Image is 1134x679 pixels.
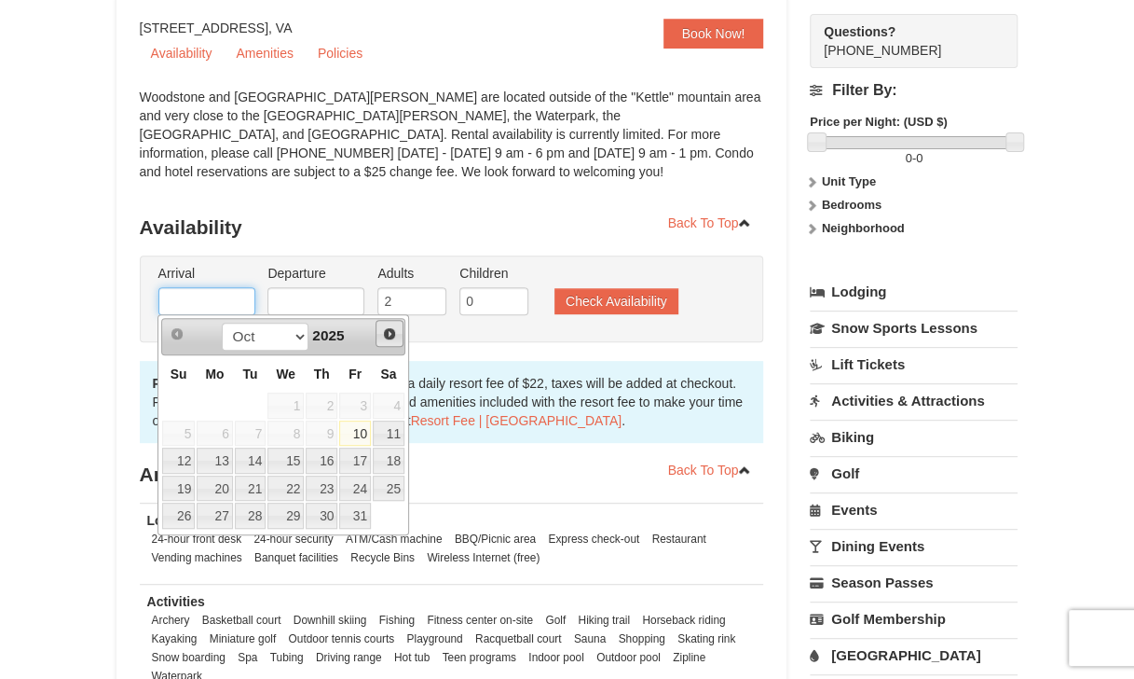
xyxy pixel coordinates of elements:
[158,264,255,283] label: Arrival
[810,82,1018,99] h4: Filter By:
[810,383,1018,418] a: Activities & Attractions
[267,264,364,283] label: Departure
[339,476,371,502] a: 24
[339,393,371,419] span: 3
[592,648,665,667] li: Outdoor pool
[235,503,266,529] a: 28
[656,456,764,484] a: Back To Top
[197,448,232,474] a: 13
[339,421,371,447] a: 10
[810,347,1018,381] a: Lift Tickets
[373,393,404,419] span: 4
[147,648,230,667] li: Snow boarding
[266,648,308,667] li: Tubing
[306,421,337,447] span: 9
[314,367,330,381] span: Thursday
[373,421,404,447] a: 11
[289,611,372,630] li: Downhill skiing
[306,448,337,474] a: 16
[810,311,1018,345] a: Snow Sports Lessons
[235,476,266,502] a: 21
[307,39,374,67] a: Policies
[164,321,190,347] a: Prev
[306,503,337,529] a: 30
[233,648,262,667] li: Spa
[637,611,730,630] li: Horseback riding
[656,209,764,237] a: Back To Top
[348,367,362,381] span: Friday
[339,503,371,529] a: 31
[810,115,947,129] strong: Price per Night: (USD $)
[306,393,337,419] span: 2
[810,638,1018,672] a: [GEOGRAPHIC_DATA]
[242,367,257,381] span: Tuesday
[824,22,984,58] span: [PHONE_NUMBER]
[283,630,399,648] li: Outdoor tennis courts
[540,611,570,630] li: Golf
[267,503,304,529] a: 29
[225,39,304,67] a: Amenities
[810,420,1018,454] a: Biking
[411,413,622,428] a: Resort Fee | [GEOGRAPHIC_DATA]
[205,367,224,381] span: Monday
[306,476,337,502] a: 23
[197,476,232,502] a: 20
[140,209,764,246] h3: Availability
[276,367,295,381] span: Wednesday
[382,326,397,341] span: Next
[422,548,544,567] li: Wireless Internet (free)
[822,198,881,212] strong: Bedrooms
[471,630,567,648] li: Racquetball court
[346,548,419,567] li: Recycle Bins
[267,421,304,447] span: 8
[339,448,371,474] a: 17
[197,421,232,447] span: 6
[573,611,635,630] li: Hiking trail
[524,648,589,667] li: Indoor pool
[198,611,286,630] li: Basketball court
[810,602,1018,636] a: Golf Membership
[162,448,195,474] a: 12
[822,174,876,188] strong: Unit Type
[147,611,195,630] li: Archery
[402,630,467,648] li: Playground
[267,393,304,419] span: 1
[810,456,1018,491] a: Golf
[140,361,764,443] div: the nightly rates below include a daily resort fee of $22, taxes will be added at checkout. For m...
[147,530,247,548] li: 24-hour front desk
[554,288,678,314] button: Check Availability
[205,630,280,648] li: Miniature golf
[822,221,905,235] strong: Neighborhood
[373,476,404,502] a: 25
[140,88,764,200] div: Woodstone and [GEOGRAPHIC_DATA][PERSON_NAME] are located outside of the "Kettle" mountain area an...
[810,149,1018,168] label: -
[450,530,540,548] li: BBQ/Picnic area
[569,630,610,648] li: Sauna
[235,448,266,474] a: 14
[162,503,195,529] a: 26
[162,421,195,447] span: 5
[267,476,304,502] a: 22
[147,548,247,567] li: Vending machines
[380,367,396,381] span: Saturday
[375,611,419,630] li: Fishing
[311,648,387,667] li: Driving range
[668,648,710,667] li: Zipline
[663,19,764,48] a: Book Now!
[389,648,434,667] li: Hot tub
[916,151,922,165] span: 0
[147,513,267,528] strong: Location Amenities
[147,630,202,648] li: Kayaking
[673,630,740,648] li: Skating rink
[377,264,446,283] label: Adults
[197,503,232,529] a: 27
[267,448,304,474] a: 15
[613,630,669,648] li: Shopping
[810,529,1018,563] a: Dining Events
[235,421,266,447] span: 7
[647,530,710,548] li: Restaurant
[171,367,187,381] span: Sunday
[824,24,895,39] strong: Questions?
[459,264,528,283] label: Children
[438,648,521,667] li: Teen programs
